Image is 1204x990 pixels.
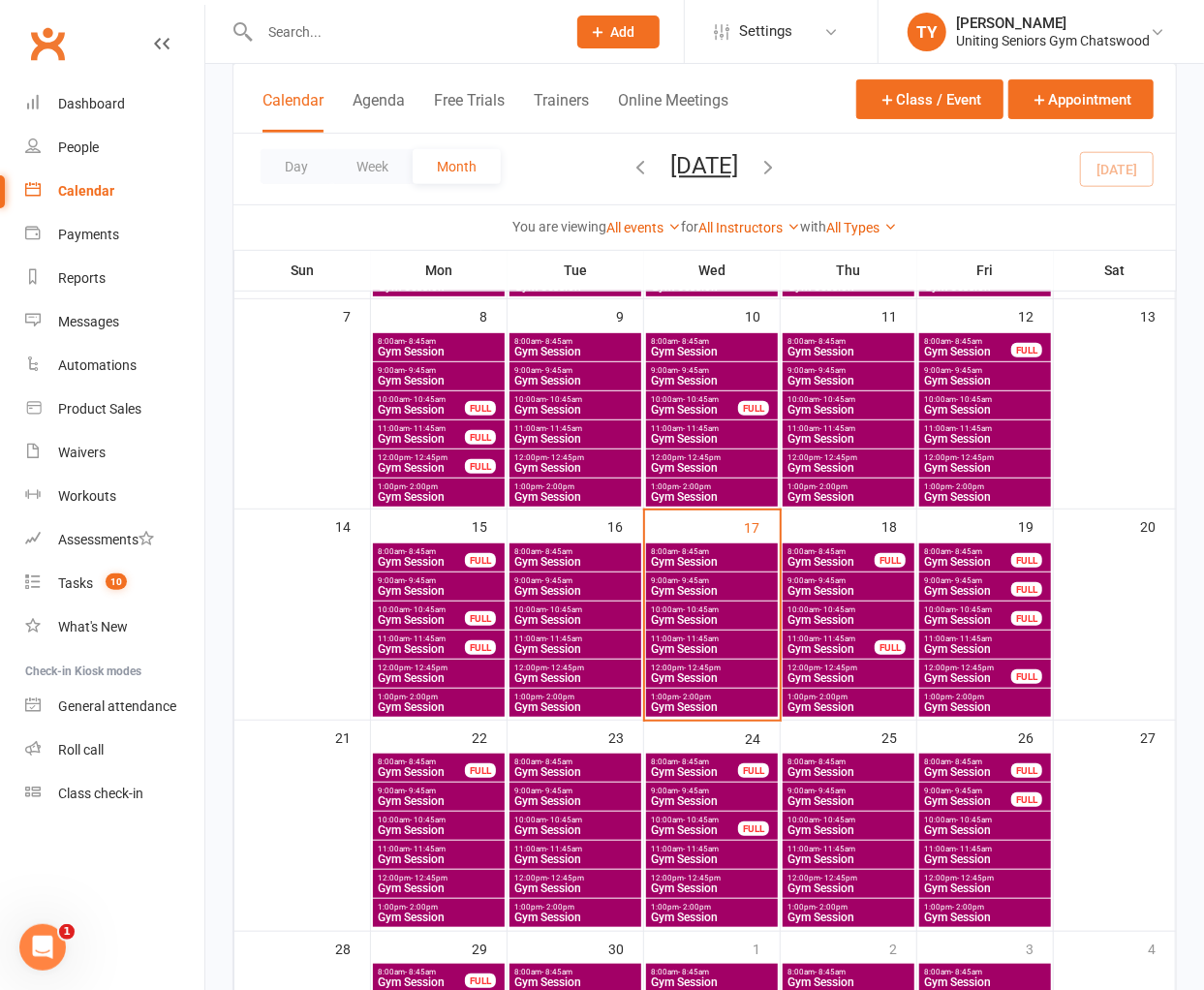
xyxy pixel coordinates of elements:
[923,547,1012,556] span: 8:00am
[650,462,774,474] span: Gym Session
[1011,553,1042,568] div: FULL
[787,672,911,684] span: Gym Session
[58,227,119,242] div: Payments
[410,634,446,643] span: - 11:45am
[25,605,204,649] a: What's New
[405,366,436,375] span: - 9:45am
[815,547,846,556] span: - 8:45am
[875,553,906,568] div: FULL
[1011,763,1042,778] div: FULL
[513,693,637,701] span: 1:00pm
[377,614,466,626] span: Gym Session
[923,337,1012,346] span: 8:00am
[816,482,848,491] span: - 2:00pm
[479,299,507,331] div: 8
[58,619,128,634] div: What's New
[787,664,911,672] span: 12:00pm
[923,462,1047,474] span: Gym Session
[513,643,637,655] span: Gym Session
[787,614,911,626] span: Gym Session
[377,395,466,404] span: 10:00am
[679,482,711,491] span: - 2:00pm
[819,634,855,643] span: - 11:45am
[608,721,643,753] div: 23
[377,672,501,684] span: Gym Session
[650,614,774,626] span: Gym Session
[25,685,204,728] a: General attendance kiosk mode
[546,634,582,643] span: - 11:45am
[611,24,635,40] span: Add
[513,453,637,462] span: 12:00pm
[787,491,911,503] span: Gym Session
[923,346,1012,357] span: Gym Session
[956,634,992,643] span: - 11:45am
[1140,721,1175,753] div: 27
[25,126,204,170] a: People
[923,491,1047,503] span: Gym Session
[684,453,721,462] span: - 12:45pm
[956,424,992,433] span: - 11:45am
[25,772,204,816] a: Class kiosk mode
[650,643,774,655] span: Gym Session
[106,573,127,590] span: 10
[816,693,848,701] span: - 2:00pm
[923,424,1047,433] span: 11:00am
[787,462,911,474] span: Gym Session
[377,576,501,585] span: 9:00am
[956,395,992,404] span: - 10:45am
[787,605,911,614] span: 10:00am
[58,698,176,714] div: General attendance
[815,337,846,346] span: - 8:45am
[787,337,911,346] span: 8:00am
[606,220,681,235] a: All events
[956,32,1150,49] div: Uniting Seniors Gym Chatswood
[787,424,911,433] span: 11:00am
[377,424,466,433] span: 11:00am
[513,672,637,684] span: Gym Session
[343,299,370,331] div: 7
[650,585,774,597] span: Gym Session
[58,401,141,417] div: Product Sales
[650,491,774,503] span: Gym Session
[58,314,119,329] div: Messages
[465,401,496,416] div: FULL
[465,553,496,568] div: FULL
[616,299,643,331] div: 9
[512,219,606,234] strong: You are viewing
[881,721,916,753] div: 25
[58,575,93,591] div: Tasks
[58,532,154,547] div: Assessments
[513,433,637,445] span: Gym Session
[234,250,371,291] th: Sun
[787,643,876,655] span: Gym Session
[513,337,637,346] span: 8:00am
[542,482,574,491] span: - 2:00pm
[513,366,637,375] span: 9:00am
[541,366,572,375] span: - 9:45am
[826,220,897,235] a: All Types
[58,445,106,460] div: Waivers
[787,547,876,556] span: 8:00am
[1011,343,1042,357] div: FULL
[465,459,496,474] div: FULL
[875,640,906,655] div: FULL
[513,576,637,585] span: 9:00am
[508,250,644,291] th: Tue
[541,758,572,766] span: - 8:45am
[25,213,204,257] a: Payments
[371,250,508,291] th: Mon
[608,510,643,541] div: 16
[25,562,204,605] a: Tasks 10
[679,693,711,701] span: - 2:00pm
[650,556,774,568] span: Gym Session
[923,482,1047,491] span: 1:00pm
[25,387,204,431] a: Product Sales
[377,375,501,387] span: Gym Session
[650,758,739,766] span: 8:00am
[683,634,719,643] span: - 11:45am
[787,433,911,445] span: Gym Session
[25,344,204,387] a: Automations
[650,404,739,416] span: Gym Session
[411,664,448,672] span: - 12:45pm
[405,547,436,556] span: - 8:45am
